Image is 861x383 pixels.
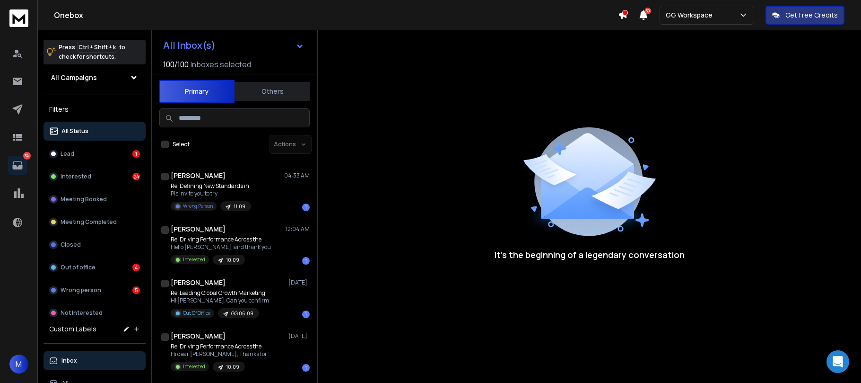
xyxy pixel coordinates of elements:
[43,144,146,163] button: Lead1
[171,224,226,234] h1: [PERSON_NAME]
[765,6,844,25] button: Get Free Credits
[59,43,125,62] p: Press to check for shortcuts.
[9,9,28,27] img: logo
[61,127,88,135] p: All Status
[644,8,651,14] span: 50
[54,9,618,21] h1: Onebox
[43,351,146,370] button: Inbox
[231,310,253,317] p: GG 06.09
[235,81,310,102] button: Others
[61,264,96,271] p: Out of office
[163,41,216,50] h1: All Inbox(s)
[288,279,310,286] p: [DATE]
[171,236,271,243] p: Re: Driving Performance Across the
[61,309,103,317] p: Not Interested
[49,324,96,334] h3: Custom Labels
[61,357,77,365] p: Inbox
[51,73,97,82] h1: All Campaigns
[226,257,239,264] p: 10.09
[183,310,210,317] p: Out Of Office
[132,286,140,294] div: 5
[171,182,251,190] p: Re: Defining New Standards in
[171,289,269,297] p: Re: Leading Global Growth Marketing
[666,10,716,20] p: GG Workspace
[9,355,28,374] button: M
[156,36,312,55] button: All Inbox(s)
[132,150,140,158] div: 1
[284,172,310,179] p: 04:33 AM
[785,10,838,20] p: Get Free Credits
[183,256,205,263] p: Interested
[43,68,146,87] button: All Campaigns
[302,311,310,318] div: 1
[826,350,849,373] div: Open Intercom Messenger
[43,213,146,232] button: Meeting Completed
[183,363,205,370] p: Interested
[132,173,140,180] div: 24
[43,167,146,186] button: Interested24
[43,122,146,141] button: All Status
[183,203,213,210] p: Wrong Person
[61,218,117,226] p: Meeting Completed
[171,331,226,341] h1: [PERSON_NAME]
[61,173,91,180] p: Interested
[23,152,31,160] p: 34
[163,59,189,70] span: 100 / 100
[171,278,226,287] h1: [PERSON_NAME]
[286,225,310,233] p: 12:04 AM
[61,196,107,203] p: Meeting Booked
[171,243,271,251] p: Hello [PERSON_NAME], and thank you
[77,42,117,53] span: Ctrl + Shift + k
[61,241,81,249] p: Closed
[43,258,146,277] button: Out of office4
[288,332,310,340] p: [DATE]
[191,59,251,70] h3: Inboxes selected
[171,171,226,180] h1: [PERSON_NAME]
[226,364,239,371] p: 10.09
[43,190,146,209] button: Meeting Booked
[171,350,267,358] p: Hi dear [PERSON_NAME], Thanks for
[8,156,27,175] a: 34
[302,257,310,265] div: 1
[302,204,310,211] div: 1
[61,150,74,158] p: Lead
[234,203,245,210] p: 11.09
[302,364,310,372] div: 1
[171,297,269,304] p: Hi [PERSON_NAME], Can you confirm
[495,248,685,261] p: It’s the beginning of a legendary conversation
[43,303,146,322] button: Not Interested
[61,286,101,294] p: Wrong person
[159,80,235,103] button: Primary
[43,103,146,116] h3: Filters
[132,264,140,271] div: 4
[43,235,146,254] button: Closed
[173,141,190,148] label: Select
[171,190,251,197] p: Pls invite you to try
[171,343,267,350] p: Re: Driving Performance Across the
[43,281,146,300] button: Wrong person5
